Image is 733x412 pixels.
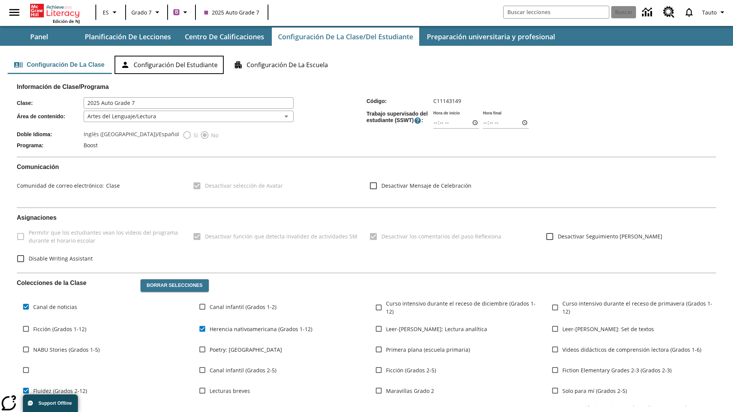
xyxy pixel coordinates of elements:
div: Portada [30,2,80,24]
span: Poetry: [GEOGRAPHIC_DATA] [210,346,282,354]
button: Borrar selecciones [140,279,209,292]
span: Ficción (Grados 1-12) [33,325,86,333]
label: Hora final [483,110,501,116]
span: Leer-[PERSON_NAME]: Set de textos [562,325,654,333]
span: Comunidad de correo electrónico : [17,182,104,189]
button: El Tiempo Supervisado de Trabajo Estudiantil es el período durante el cual los estudiantes pueden... [414,117,421,124]
span: ES [103,8,109,16]
a: Centro de recursos, Se abrirá en una pestaña nueva. [659,2,679,23]
button: Configuración del estudiante [115,56,224,74]
button: Centro de calificaciones [179,27,270,46]
span: Fluidez (Grados 2-12) [33,387,87,395]
span: Videos didácticos de comprensión lectora (Grados 1-6) [562,346,701,354]
span: Curso intensivo durante el receso de diciembre (Grados 1-12) [386,299,540,315]
span: Desactivar Seguimiento [PERSON_NAME] [558,232,662,240]
div: Artes del Lenguaje/Lectura [84,111,294,122]
button: Perfil/Configuración [699,5,730,19]
h2: Información de Clase/Programa [17,83,716,90]
span: Lecturas breves [210,387,250,395]
span: Desactivar función que detecta invalidez de actividades SM [205,232,357,240]
span: Desactivar Mensaje de Celebración [381,182,471,190]
button: Grado: Grado 7, Elige un grado [128,5,165,19]
div: Comunicación [17,163,716,201]
span: Sí [192,131,198,139]
a: Notificaciones [679,2,699,22]
a: Centro de información [638,2,659,23]
button: Preparación universitaria y profesional [421,27,561,46]
button: Boost El color de la clase es morado/púrpura. Cambiar el color de la clase. [170,5,193,19]
span: Permitir que los estudiantes vean los videos del programa durante el horario escolar [29,229,181,245]
input: Clase [84,97,294,109]
span: Boost [84,142,98,149]
span: NABU Stories (Grados 1-5) [33,346,100,354]
span: C11143149 [433,97,461,105]
span: Clase [104,182,120,189]
button: Support Offline [23,394,78,412]
input: Buscar campo [504,6,609,18]
button: Abrir el menú lateral [3,1,26,24]
span: Maravillas Grado 2 [386,387,434,395]
span: Edición de NJ [53,18,80,24]
span: Clase : [17,100,84,106]
span: Leer-[PERSON_NAME]: Lectura analítica [386,325,487,333]
div: Configuración de la clase/del estudiante [8,56,725,74]
span: Grado 7 [131,8,152,16]
button: Configuración de la escuela [228,56,334,74]
span: Solo para mí (Grados 2-5) [562,387,627,395]
h2: Asignaciones [17,214,716,221]
span: Código : [366,98,433,104]
span: Canal infantil (Grados 1-2) [210,303,276,311]
label: Inglés ([GEOGRAPHIC_DATA])/Español [84,130,179,140]
button: Planificación de lecciones [79,27,177,46]
span: Disable Writing Assistant [29,254,93,262]
span: Canal infantil (Grados 2-5) [210,366,276,374]
div: Colecciones de la Clase [17,273,716,407]
a: Portada [30,3,80,18]
button: Configuración de la clase/del estudiante [272,27,419,46]
button: Panel [1,27,77,46]
span: Canal de noticias [33,303,77,311]
h2: Colecciones de la Clase [17,279,134,286]
span: Support Offline [39,401,72,406]
span: Programa : [17,142,84,148]
div: Asignaciones [17,214,716,266]
div: Información de Clase/Programa [17,90,716,151]
span: Curso intensivo durante el receso de primavera (Grados 1-12) [562,299,716,315]
span: Herencia nativoamericana (Grados 1-12) [210,325,312,333]
span: Primera plana (escuela primaria) [386,346,470,354]
span: Doble Idioma : [17,131,84,137]
span: B [175,7,178,17]
span: Desactivar selección de Avatar [205,182,283,190]
span: Área de contenido : [17,113,84,119]
span: Fiction Elementary Grades 2-3 (Grados 2-3) [562,366,672,374]
label: Hora de inicio [433,110,460,116]
span: No [209,131,218,139]
button: Configuración de la clase [8,56,111,74]
span: Ficción (Grados 2-5) [386,366,436,374]
h2: Comunicación [17,163,716,171]
button: Lenguaje: ES, Selecciona un idioma [98,5,123,19]
span: Desactivar los comentarios del paso Reflexiona [381,232,501,240]
span: Trabajo supervisado del estudiante (SSWT) : [366,111,433,124]
span: Tauto [702,8,717,16]
span: 2025 Auto Grade 7 [204,8,259,16]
